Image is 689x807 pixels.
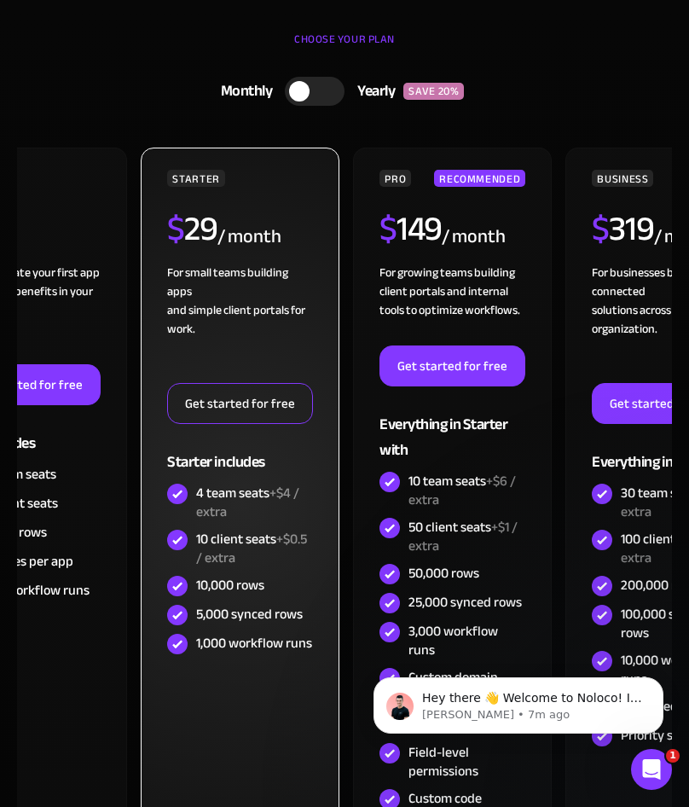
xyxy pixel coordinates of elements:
div: Starter includes [167,424,313,479]
div: Everything in Starter with [379,386,525,467]
div: BUSINESS [592,170,653,187]
div: Yearly [344,78,403,104]
div: 3,000 workflow runs [408,622,525,659]
span: +$6 / extra [408,468,516,513]
h2: 29 [167,208,217,251]
span: 1 [666,749,680,763]
iframe: Intercom live chat [631,749,672,790]
div: For small teams building apps and simple client portals for work. ‍ [167,264,313,383]
div: For growing teams building client portals and internal tools to optimize workflows. [379,264,525,345]
div: Monthly [200,78,286,104]
div: 25,000 synced rows [408,593,522,612]
span: $ [167,197,184,261]
div: Field-level permissions [408,743,525,781]
span: $ [379,197,397,261]
span: +$0.5 / extra [196,526,307,571]
div: 1,000 workflow runs [196,634,312,653]
div: 50 client seats [408,518,525,555]
div: 10 team seats [408,472,525,509]
div: 10 client seats [196,530,313,567]
div: 5,000 synced rows [196,605,303,624]
iframe: Intercom notifications message [348,642,689,761]
div: 50,000 rows [408,564,479,583]
div: / month [217,224,281,251]
span: +$1 / extra [408,514,518,559]
a: Get started for free [379,345,525,386]
div: PRO [379,170,411,187]
div: / month [442,224,506,251]
a: Get started for free [167,383,313,424]
div: STARTER [167,170,224,187]
div: SAVE 20% [403,83,464,100]
div: CHOOSE YOUR PLAN [17,26,672,69]
div: RECOMMENDED [434,170,525,187]
span: $ [592,197,609,261]
div: 4 team seats [196,484,313,521]
h2: 319 [592,208,653,251]
h2: 149 [379,208,441,251]
span: +$4 / extra [196,480,299,525]
div: 10,000 rows [196,576,264,595]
